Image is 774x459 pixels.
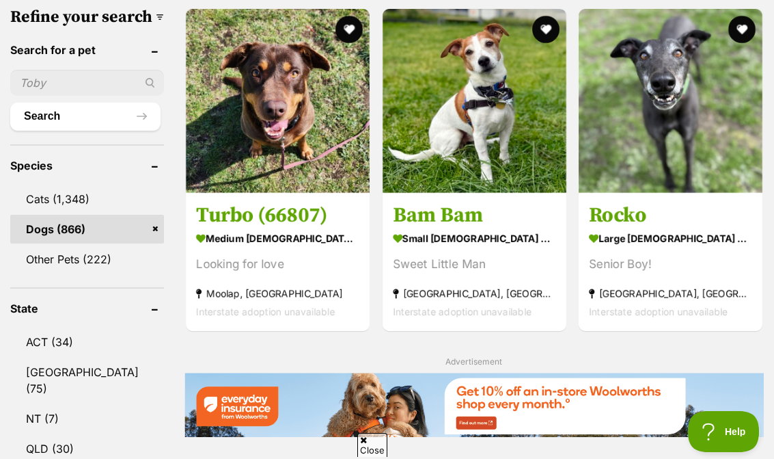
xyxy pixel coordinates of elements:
a: Turbo (66807) medium [DEMOGRAPHIC_DATA] Dog Looking for love Moolap, [GEOGRAPHIC_DATA] Interstate... [186,193,370,332]
div: Looking for love [196,256,359,274]
img: Everyday Insurance promotional banner [184,373,764,437]
strong: medium [DEMOGRAPHIC_DATA] Dog [196,229,359,249]
span: Close [357,433,387,457]
a: ACT (34) [10,328,164,356]
a: Rocko large [DEMOGRAPHIC_DATA] Dog Senior Boy! [GEOGRAPHIC_DATA], [GEOGRAPHIC_DATA] Interstate ad... [579,193,762,332]
a: Everyday Insurance promotional banner [184,373,764,440]
strong: [GEOGRAPHIC_DATA], [GEOGRAPHIC_DATA] [393,285,556,303]
span: Interstate adoption unavailable [589,306,728,318]
span: Advertisement [445,356,502,367]
iframe: Help Scout Beacon - Open [688,411,760,452]
img: Bam Bam - Jack Russell Terrier Dog [383,9,566,193]
span: Interstate adoption unavailable [196,306,335,318]
button: favourite [531,16,559,43]
span: Interstate adoption unavailable [393,306,531,318]
h3: Refine your search [10,8,164,27]
a: Dogs (866) [10,215,164,244]
a: [GEOGRAPHIC_DATA] (75) [10,358,164,403]
button: favourite [728,16,756,43]
header: Species [10,159,164,172]
h3: Rocko [589,203,752,229]
a: NT (7) [10,404,164,433]
strong: small [DEMOGRAPHIC_DATA] Dog [393,229,556,249]
header: State [10,302,164,315]
h3: Bam Bam [393,203,556,229]
h3: Turbo (66807) [196,203,359,229]
strong: [GEOGRAPHIC_DATA], [GEOGRAPHIC_DATA] [589,285,752,303]
div: Sweet Little Man [393,256,556,274]
img: Rocko - Greyhound Dog [579,9,762,193]
header: Search for a pet [10,44,164,56]
strong: Moolap, [GEOGRAPHIC_DATA] [196,285,359,303]
input: Toby [10,70,164,96]
button: favourite [335,16,363,43]
div: Senior Boy! [589,256,752,274]
img: Turbo (66807) - Australian Kelpie Dog [186,9,370,193]
a: Bam Bam small [DEMOGRAPHIC_DATA] Dog Sweet Little Man [GEOGRAPHIC_DATA], [GEOGRAPHIC_DATA] Inters... [383,193,566,332]
a: Cats (1,348) [10,185,164,213]
strong: large [DEMOGRAPHIC_DATA] Dog [589,229,752,249]
button: Search [10,103,161,130]
a: Other Pets (222) [10,245,164,274]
